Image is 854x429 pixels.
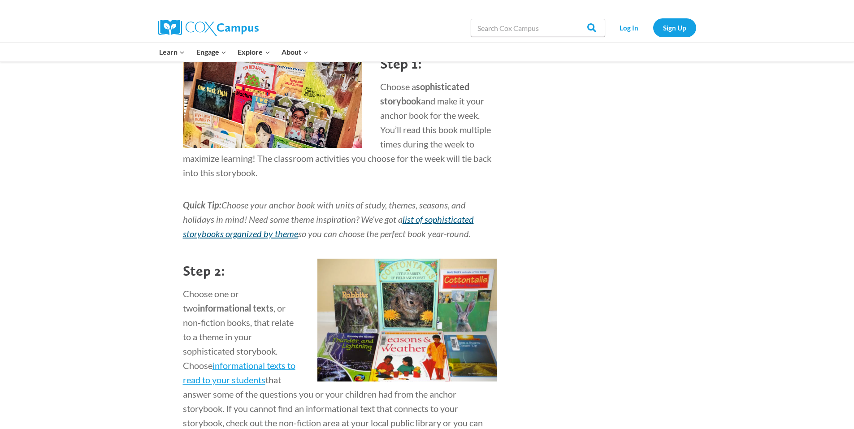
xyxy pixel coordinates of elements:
[471,19,605,37] input: Search Cox Campus
[183,214,474,239] a: list of sophisticated storybooks organized by theme
[183,262,497,279] h3: Step 2:
[610,18,649,37] a: Log In
[183,288,239,313] span: Choose one or two
[232,43,276,61] button: Child menu of Explore
[183,303,294,371] span: , or non-fiction books, that relate to a theme in your sophisticated storybook. Choose
[191,43,232,61] button: Child menu of Engage
[183,42,362,148] img: sophisticated-storybook
[653,18,696,37] a: Sign Up
[610,18,696,37] nav: Secondary Navigation
[183,199,466,225] span: Choose your anchor book with units of study, themes, seasons, and holidays in mind! Need some the...
[317,259,497,381] img: childrens-non-fiction-books
[183,360,295,385] a: informational texts to read to your students
[154,43,314,61] nav: Primary Navigation
[154,43,191,61] button: Child menu of Learn
[276,43,314,61] button: Child menu of About
[198,303,273,313] b: informational texts
[380,81,469,106] b: sophisticated storybook
[183,199,221,210] b: Quick Tip:
[158,20,259,36] img: Cox Campus
[298,228,471,239] span: so you can choose the perfect book year-round.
